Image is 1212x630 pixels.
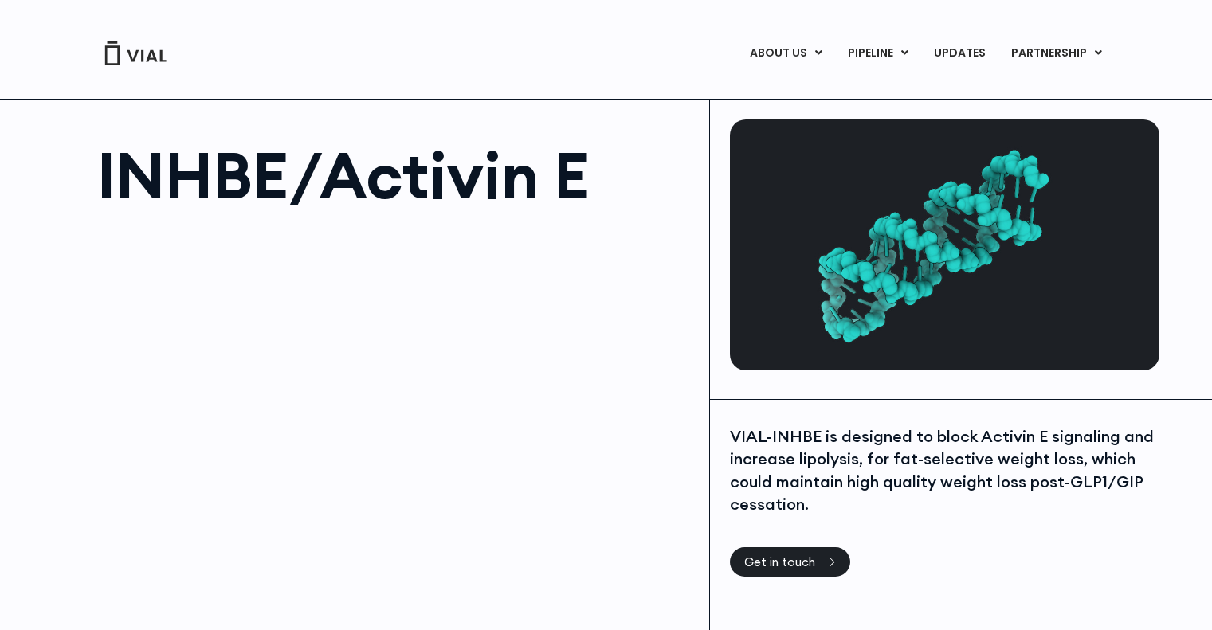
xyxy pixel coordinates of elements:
img: Vial Logo [104,41,167,65]
a: UPDATES [921,40,998,67]
a: Get in touch [730,547,850,577]
h1: INHBE/Activin E [97,143,694,207]
a: PIPELINEMenu Toggle [835,40,920,67]
span: Get in touch [744,556,815,568]
div: VIAL-INHBE is designed to block Activin E signaling and increase lipolysis, for fat-selective wei... [730,425,1155,516]
a: ABOUT USMenu Toggle [737,40,834,67]
a: PARTNERSHIPMenu Toggle [998,40,1115,67]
